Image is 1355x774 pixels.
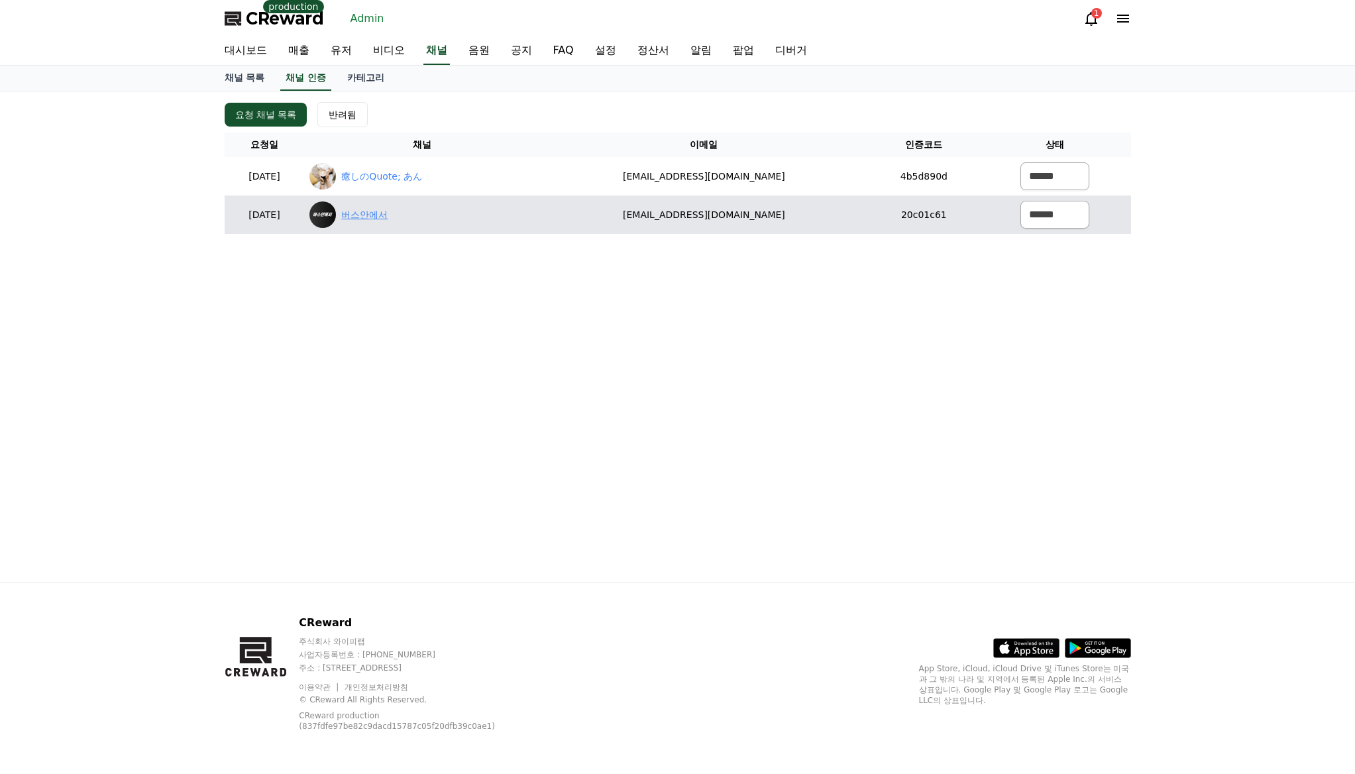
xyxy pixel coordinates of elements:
a: Home [4,420,87,453]
p: 사업자등록번호 : [PHONE_NUMBER] [299,649,531,660]
button: 요청 채널 목록 [225,103,307,127]
th: 상태 [979,133,1131,157]
img: 버스안에서 [309,201,336,228]
a: 채널 [423,37,450,65]
a: 정산서 [627,37,680,65]
a: 음원 [458,37,500,65]
span: CReward [246,8,324,29]
p: [DATE] [230,208,299,222]
a: FAQ [543,37,584,65]
a: 버스안에서 [341,208,388,222]
div: 요청 채널 목록 [235,108,297,121]
a: 癒しのQuote; あん [341,170,422,184]
span: Home [34,440,57,451]
span: Messages [110,441,149,451]
p: 주식회사 와이피랩 [299,636,531,647]
td: [EMAIL_ADDRESS][DOMAIN_NAME] [539,195,869,234]
td: 20c01c61 [869,195,979,234]
button: 반려됨 [317,102,368,127]
td: [EMAIL_ADDRESS][DOMAIN_NAME] [539,157,869,195]
a: 개인정보처리방침 [345,683,408,692]
a: 1 [1083,11,1099,27]
td: 4b5d890d [869,157,979,195]
th: 인증코드 [869,133,979,157]
th: 요청일 [225,133,305,157]
a: 채널 목록 [214,66,276,91]
a: 채널 인증 [280,66,331,91]
p: 주소 : [STREET_ADDRESS] [299,663,531,673]
a: 이용약관 [299,683,341,692]
a: 유저 [320,37,362,65]
a: 카테고리 [337,66,395,91]
span: Settings [196,440,229,451]
p: App Store, iCloud, iCloud Drive 및 iTunes Store는 미국과 그 밖의 나라 및 지역에서 등록된 Apple Inc.의 서비스 상표입니다. Goo... [919,663,1131,706]
div: 1 [1091,8,1102,19]
a: 팝업 [722,37,765,65]
a: 알림 [680,37,722,65]
a: 공지 [500,37,543,65]
a: CReward [225,8,324,29]
th: 채널 [304,133,539,157]
p: © CReward All Rights Reserved. [299,694,531,705]
p: CReward production (837fdfe97be82c9dacd15787c05f20dfb39c0ae1) [299,710,511,732]
a: Messages [87,420,171,453]
img: 癒しのQuote; あん [309,163,336,190]
a: 비디오 [362,37,415,65]
a: 매출 [278,37,320,65]
div: 반려됨 [329,108,356,121]
a: 대시보드 [214,37,278,65]
a: Settings [171,420,254,453]
a: 설정 [584,37,627,65]
p: CReward [299,615,531,631]
a: Admin [345,8,390,29]
p: [DATE] [230,170,299,184]
a: 디버거 [765,37,818,65]
th: 이메일 [539,133,869,157]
